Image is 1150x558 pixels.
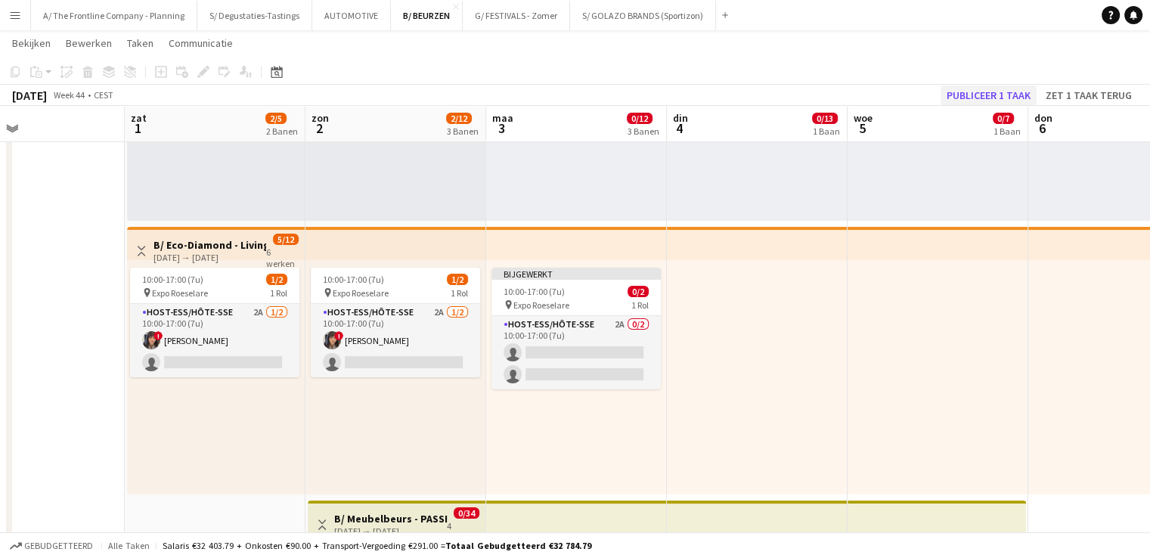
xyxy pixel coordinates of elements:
span: Communicatie [169,36,233,50]
h3: B/ Eco-Diamond - Living [DATE] Roeselare - 01-11/11 [153,238,266,252]
span: 1 Rol [451,287,468,299]
span: zat [131,111,147,125]
button: Publiceer 1 taak [941,85,1037,105]
div: Bijgewerkt [491,268,661,280]
app-card-role: Host-ess/Hôte-sse2A1/210:00-17:00 (7u)![PERSON_NAME] [130,304,299,377]
app-card-role: Host-ess/Hôte-sse2A0/210:00-17:00 (7u) [491,316,661,389]
app-job-card: Bijgewerkt10:00-17:00 (7u)0/2 Expo Roeselare1 RolHost-ess/Hôte-sse2A0/210:00-17:00 (7u) [491,268,661,389]
span: Alle taken [108,540,150,551]
span: 2/5 [265,113,287,124]
span: ! [153,331,163,340]
div: [DATE] [12,88,47,103]
span: 6 [1032,119,1052,137]
div: 1 Baan [993,126,1021,137]
span: Totaal gebudgetteerd €32 784.79 [445,540,591,551]
span: 2 [309,119,329,137]
span: 0/12 [627,113,652,124]
span: 1 Rol [631,299,649,311]
button: AUTOMOTIVE [312,1,391,30]
span: 4 [671,119,688,137]
span: maa [492,111,513,125]
app-card-role: Host-ess/Hôte-sse2A1/210:00-17:00 (7u)![PERSON_NAME] [311,304,480,377]
app-job-card: 10:00-17:00 (7u)1/2 Expo Roeselare1 RolHost-ess/Hôte-sse2A1/210:00-17:00 (7u)![PERSON_NAME] [130,268,299,377]
span: 0/13 [812,113,838,124]
a: Taken [121,33,160,53]
span: 5/12 [273,234,299,245]
span: zon [312,111,329,125]
span: 1 [129,119,147,137]
span: 5 [851,119,873,137]
span: 3 [490,119,513,137]
h3: B/ Meubelbeurs - PASSE PARTOUT (02-05/11/25) - Brussels Expo [334,512,447,525]
span: Expo Roeselare [333,287,389,299]
span: 1 Rol [270,287,287,299]
span: Gebudgetteerd [24,541,93,551]
button: A/ The Frontline Company - Planning [31,1,197,30]
span: Bekijken [12,36,51,50]
span: Taken [127,36,153,50]
span: 1/2 [266,274,287,285]
div: CEST [94,89,113,101]
div: [DATE] → [DATE] [334,525,447,537]
a: Communicatie [163,33,239,53]
div: 3 Banen [628,126,659,137]
a: Bewerken [60,33,118,53]
button: Zet 1 taak terug [1040,85,1138,105]
span: 0/2 [628,286,649,297]
span: Bewerken [66,36,112,50]
span: din [673,111,688,125]
div: 1 Baan [813,126,840,137]
button: S/ GOLAZO BRANDS (Sportizon) [570,1,716,30]
span: 10:00-17:00 (7u) [323,274,384,285]
button: B/ BEURZEN [391,1,463,30]
div: 6 werken [266,245,299,269]
div: Salaris €32 403.79 + Onkosten €90.00 + Transport-vergoeding €291.00 = [163,540,591,551]
div: 4 werken [447,519,479,543]
span: 1/2 [447,274,468,285]
span: 10:00-17:00 (7u) [142,274,203,285]
button: S/ Degustaties-Tastings [197,1,312,30]
span: Expo Roeselare [513,299,569,311]
span: 0/7 [993,113,1014,124]
span: 2/12 [446,113,472,124]
a: Bekijken [6,33,57,53]
span: ! [334,331,343,340]
div: [DATE] → [DATE] [153,252,266,263]
app-job-card: 10:00-17:00 (7u)1/2 Expo Roeselare1 RolHost-ess/Hôte-sse2A1/210:00-17:00 (7u)![PERSON_NAME] [311,268,480,377]
div: 3 Banen [447,126,479,137]
span: 0/34 [454,507,479,519]
div: 2 Banen [266,126,298,137]
span: 10:00-17:00 (7u) [504,286,565,297]
span: Week 44 [50,89,88,101]
span: Expo Roeselare [152,287,208,299]
button: Gebudgetteerd [8,538,95,554]
button: G/ FESTIVALS - Zomer [463,1,570,30]
span: woe [854,111,873,125]
span: don [1034,111,1052,125]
